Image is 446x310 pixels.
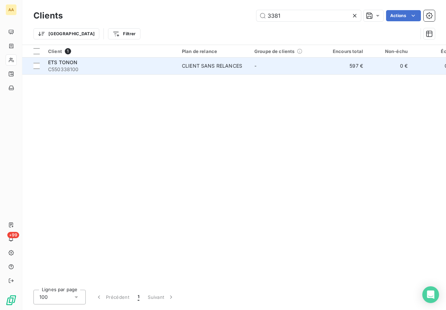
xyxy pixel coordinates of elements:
span: Client [48,48,62,54]
button: Filtrer [108,28,140,39]
button: Précédent [91,290,133,304]
button: [GEOGRAPHIC_DATA] [33,28,99,39]
div: Encours total [327,48,363,54]
div: AA [6,4,17,15]
button: 1 [133,290,144,304]
span: 1 [65,48,71,54]
button: Suivant [144,290,179,304]
div: Non-échu [371,48,408,54]
span: C550338100 [48,66,174,73]
span: Groupe de clients [254,48,295,54]
span: - [254,63,256,69]
td: 0 € [367,58,412,74]
td: 597 € [323,58,367,74]
div: CLIENT SANS RELANCES [182,62,242,69]
span: 100 [39,294,48,301]
span: 1 [138,294,139,301]
button: Actions [386,10,421,21]
img: Logo LeanPay [6,295,17,306]
span: ETS TONON [48,59,77,65]
div: Open Intercom Messenger [422,286,439,303]
div: Plan de relance [182,48,246,54]
input: Rechercher [256,10,361,21]
span: +99 [7,232,19,238]
h3: Clients [33,9,63,22]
